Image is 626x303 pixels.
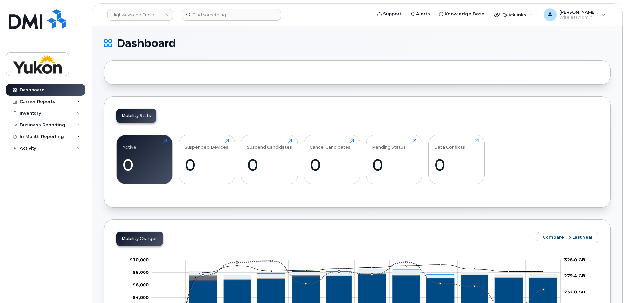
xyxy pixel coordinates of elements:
tspan: 232.8 GB [564,289,585,294]
div: 0 [310,155,354,174]
div: Active [123,139,136,150]
div: 0 [247,155,292,174]
g: $0 [130,257,149,262]
a: Active0 [123,139,167,181]
tspan: 326.0 GB [564,257,585,262]
span: Compare To Last Year [543,234,593,240]
a: Suspend Candidates0 [247,139,292,181]
div: Suspended Devices [185,139,228,150]
a: Pending Status0 [372,139,416,181]
tspan: 279.4 GB [564,273,585,278]
tspan: $4,000 [133,295,149,300]
div: Suspend Candidates [247,139,292,150]
tspan: $6,000 [133,282,149,287]
tspan: $10,000 [130,257,149,262]
a: Data Conflicts0 [434,139,479,181]
div: Data Conflicts [434,139,465,150]
div: 0 [434,155,479,174]
g: $0 [133,295,149,300]
tspan: $8,000 [133,270,149,275]
g: $0 [133,282,149,287]
div: Pending Status [372,139,406,150]
a: Suspended Devices0 [185,139,229,181]
div: Cancel Candidates [310,139,350,150]
a: Cancel Candidates0 [310,139,354,181]
div: 0 [123,155,167,174]
span: Dashboard [117,38,176,48]
g: $0 [133,270,149,275]
button: Compare To Last Year [537,232,598,243]
div: 0 [185,155,229,174]
div: 0 [372,155,416,174]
